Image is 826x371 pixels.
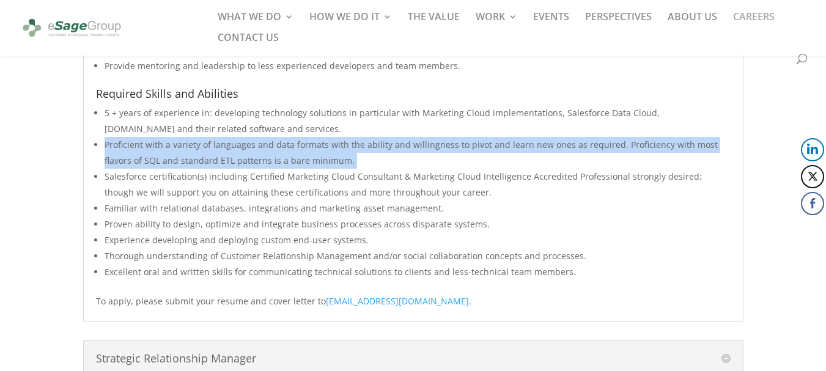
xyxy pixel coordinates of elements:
[733,12,775,33] a: CAREERS
[96,88,731,105] h4: Required Skills and Abilities
[585,12,652,33] a: PERSPECTIVES
[801,165,824,188] button: Twitter Share
[218,12,293,33] a: WHAT WE DO
[105,248,731,264] li: Thorough understanding of Customer Relationship Management and/or social collaboration concepts a...
[105,58,731,74] li: Provide mentoring and leadership to less experienced developers and team members.
[21,14,123,42] img: eSage Group
[105,232,731,248] li: Experience developing and deploying custom end-user systems.
[105,137,731,169] li: Proficient with a variety of languages and data formats with the ability and willingness to pivot...
[96,353,731,364] h4: Strategic Relationship Manager
[218,33,279,54] a: CONTACT US
[668,12,717,33] a: ABOUT US
[476,12,517,33] a: WORK
[105,200,731,216] li: Familiar with relational databases, integrations and marketing asset management.
[408,12,460,33] a: THE VALUE
[105,264,731,280] li: Excellent oral and written skills for communicating technical solutions to clients and less-techn...
[533,12,569,33] a: EVENTS
[309,12,392,33] a: HOW WE DO IT
[801,192,824,215] button: Facebook Share
[105,169,731,200] li: Salesforce certification(s) including Certified Marketing Cloud Consultant & Marketing Cloud Inte...
[469,295,471,307] span: .
[96,295,326,307] span: To apply, please submit your resume and cover letter to
[105,216,731,232] li: Proven ability to design, optimize and integrate business processes across disparate systems.
[326,295,469,307] a: [EMAIL_ADDRESS][DOMAIN_NAME]
[105,105,731,137] li: 5 + years of experience in: developing technology solutions in particular with Marketing Cloud im...
[801,138,824,161] button: LinkedIn Share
